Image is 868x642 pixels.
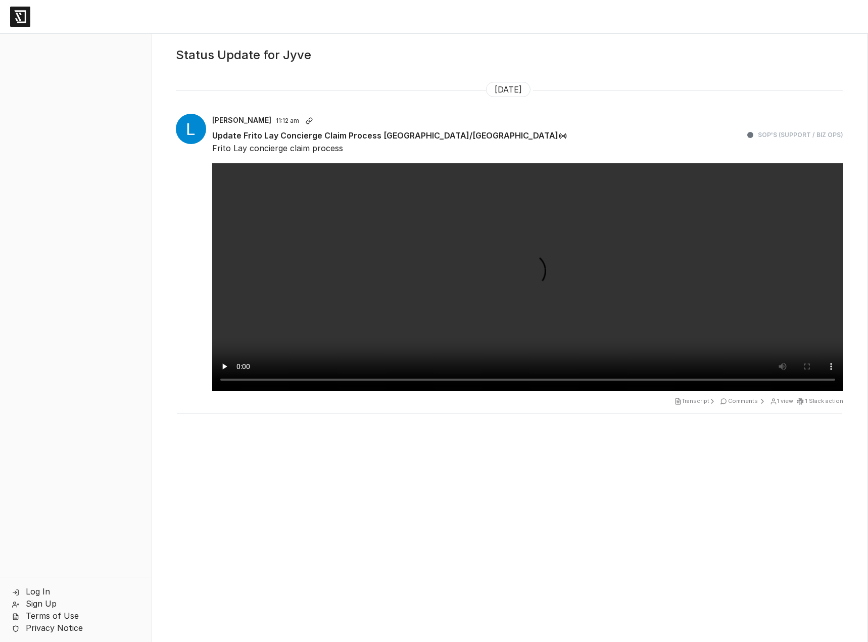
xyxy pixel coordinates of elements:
a: Transcript [674,397,718,404]
span: Sign Up [26,599,57,609]
span: On the Samepage: Avonne [770,397,793,404]
a: Terms of Use [12,610,139,622]
span: Privacy Notice [26,623,83,633]
span: Terms of Use [26,611,79,621]
span: Log In [26,586,50,597]
p: Frito Lay concierge claim process [212,142,843,155]
a: Privacy Notice [12,622,139,634]
span: 1 reaction [805,397,843,404]
turbo-frame: Comments [728,397,758,404]
span: 11:12 am [276,117,299,124]
a: Sign Up [12,598,139,610]
img: logo-6ba331977e59facfbff2947a2e854c94a5e6b03243a11af005d3916e8cc67d17.png [10,7,30,27]
img: Lamar Cloy [176,114,206,144]
a: Log In [12,585,139,598]
span: [PERSON_NAME] [212,116,271,124]
span: Update Frito Lay Concierge Claim Process [GEOGRAPHIC_DATA]/[GEOGRAPHIC_DATA] [212,128,567,142]
a: 1 Slack action [797,397,843,404]
span: [DATE] [486,82,531,97]
h4: Status Update for Jyve [176,46,311,61]
a: Comments [720,397,768,404]
span: SOP's (Support / Biz Ops) [758,131,843,139]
